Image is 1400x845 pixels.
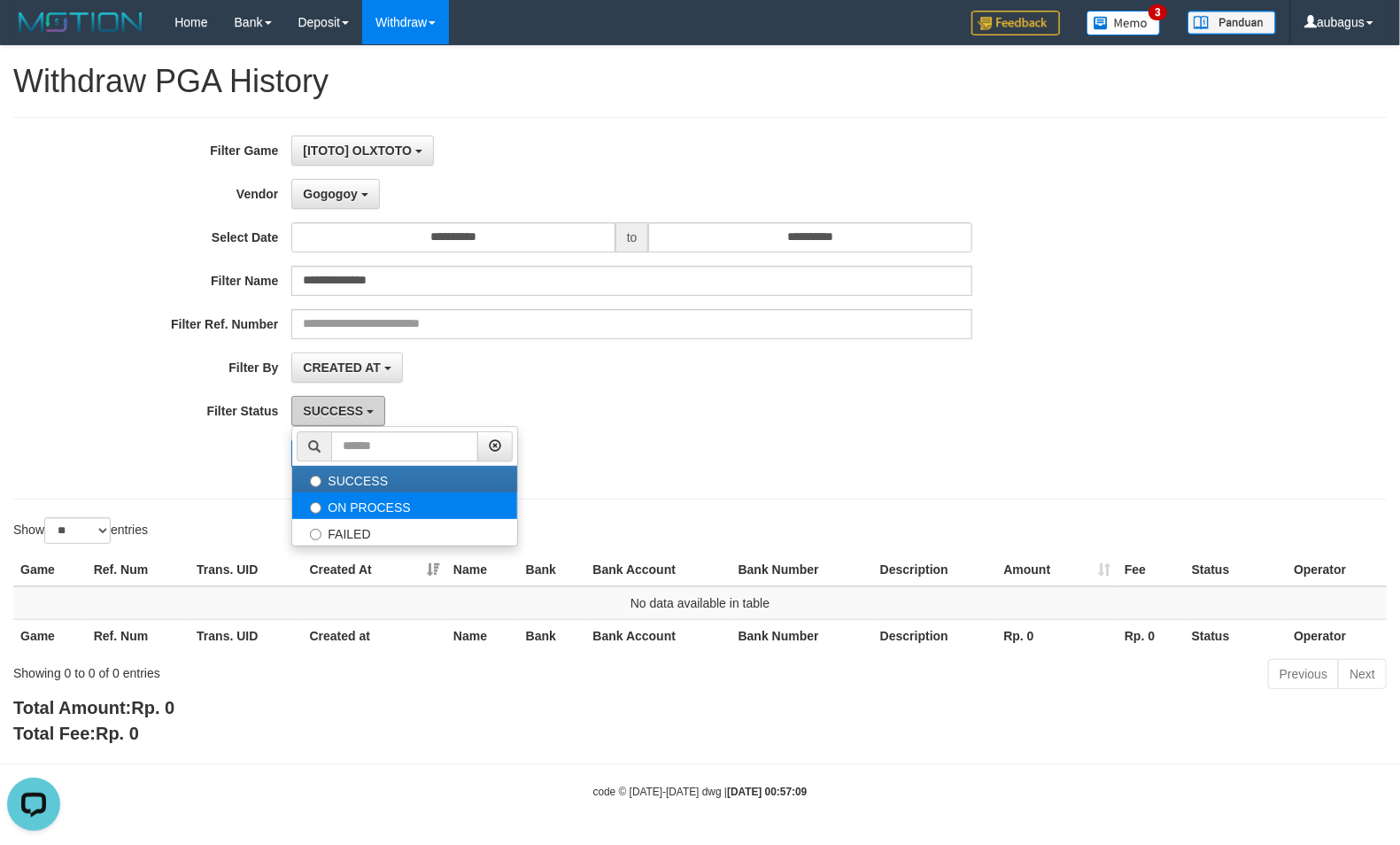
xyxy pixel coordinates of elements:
th: Operator [1287,619,1387,652]
button: Gogogoy [291,179,379,209]
th: Status [1185,619,1288,652]
th: Created At: activate to sort column ascending [303,554,446,586]
span: Rp. 0 [96,724,139,743]
label: Show entries [13,517,148,544]
span: Rp. 0 [131,698,174,717]
th: Operator [1287,554,1387,586]
label: FAILED [292,519,517,546]
button: SUCCESS [291,396,385,426]
span: Gogogoy [303,187,357,201]
th: Trans. UID [190,554,302,586]
a: Next [1338,659,1387,689]
th: Bank Account [585,554,731,586]
h1: Withdraw PGA History [13,64,1387,99]
strong: [DATE] 00:57:09 [727,786,807,798]
b: Total Amount: [13,698,174,717]
th: Ref. Num [87,619,190,652]
th: Description [873,554,997,586]
small: code © [DATE]-[DATE] dwg | [593,786,808,798]
th: Game [13,619,87,652]
a: Previous [1268,659,1339,689]
span: to [615,222,649,252]
th: Name [446,554,519,586]
input: ON PROCESS [310,502,321,514]
button: CREATED AT [291,353,403,383]
th: Trans. UID [190,619,302,652]
span: 3 [1149,4,1167,20]
th: Name [446,619,519,652]
th: Bank [519,554,586,586]
td: No data available in table [13,586,1387,620]
select: Showentries [44,517,111,544]
button: [ITOTO] OLXTOTO [291,136,434,166]
th: Ref. Num [87,554,190,586]
button: Open LiveChat chat widget [7,7,60,60]
span: [ITOTO] OLXTOTO [303,143,412,158]
input: SUCCESS [310,476,321,487]
th: Bank Number [731,619,873,652]
th: Description [873,619,997,652]
th: Bank Account [585,619,731,652]
th: Status [1185,554,1288,586]
th: Created at [303,619,446,652]
label: SUCCESS [292,466,517,492]
th: Amount: activate to sort column ascending [996,554,1118,586]
img: Feedback.jpg [971,11,1060,35]
span: SUCCESS [303,404,363,418]
b: Total Fee: [13,724,139,743]
label: ON PROCESS [292,492,517,519]
th: Bank [519,619,586,652]
span: CREATED AT [303,360,381,375]
th: Rp. 0 [1118,619,1185,652]
img: panduan.png [1187,11,1276,35]
th: Rp. 0 [996,619,1118,652]
input: FAILED [310,529,321,540]
img: Button%20Memo.svg [1087,11,1161,35]
img: MOTION_logo.png [13,9,148,35]
div: Showing 0 to 0 of 0 entries [13,657,570,682]
th: Bank Number [731,554,873,586]
th: Game [13,554,87,586]
th: Fee [1118,554,1185,586]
